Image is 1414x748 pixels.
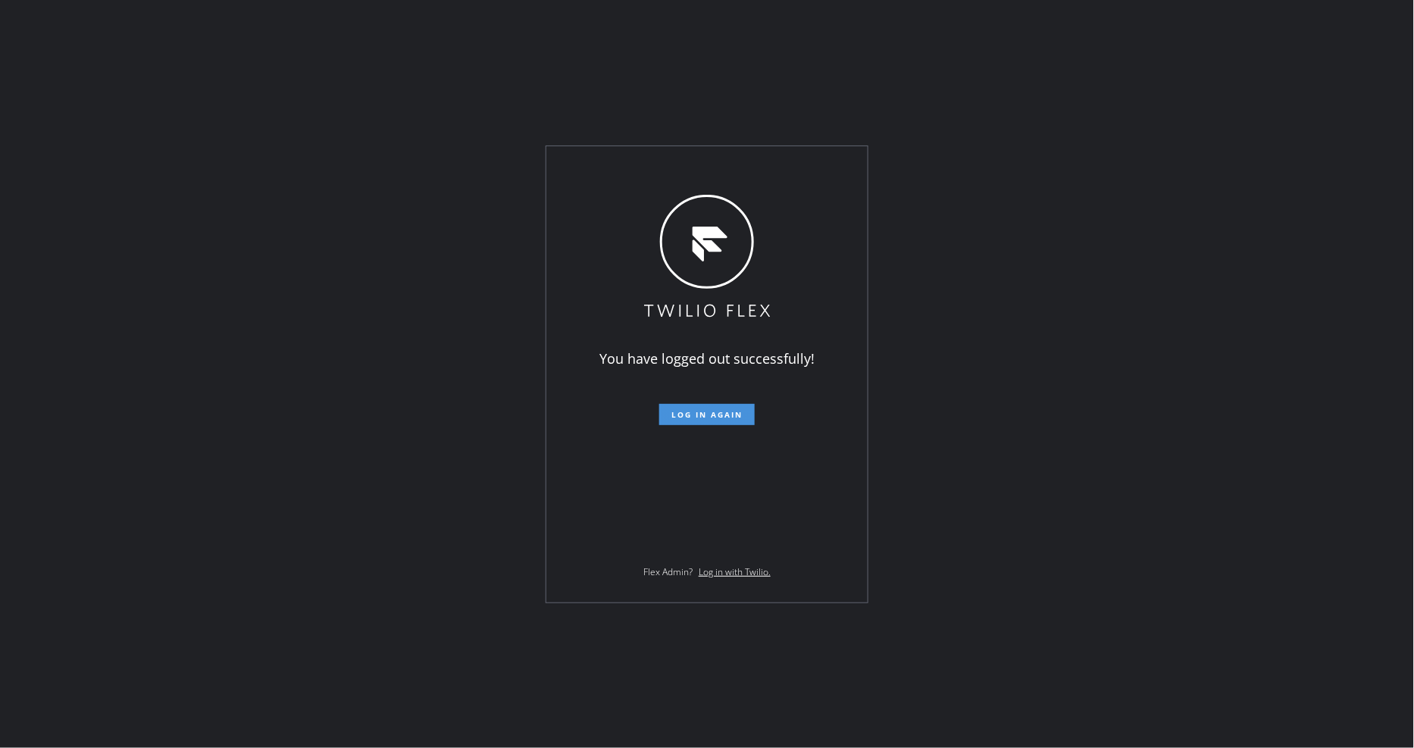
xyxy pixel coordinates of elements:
a: Log in with Twilio. [699,565,771,578]
span: Flex Admin? [643,565,693,578]
button: Log in again [659,404,755,425]
span: You have logged out successfully! [599,349,815,368]
span: Log in again [671,409,743,420]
